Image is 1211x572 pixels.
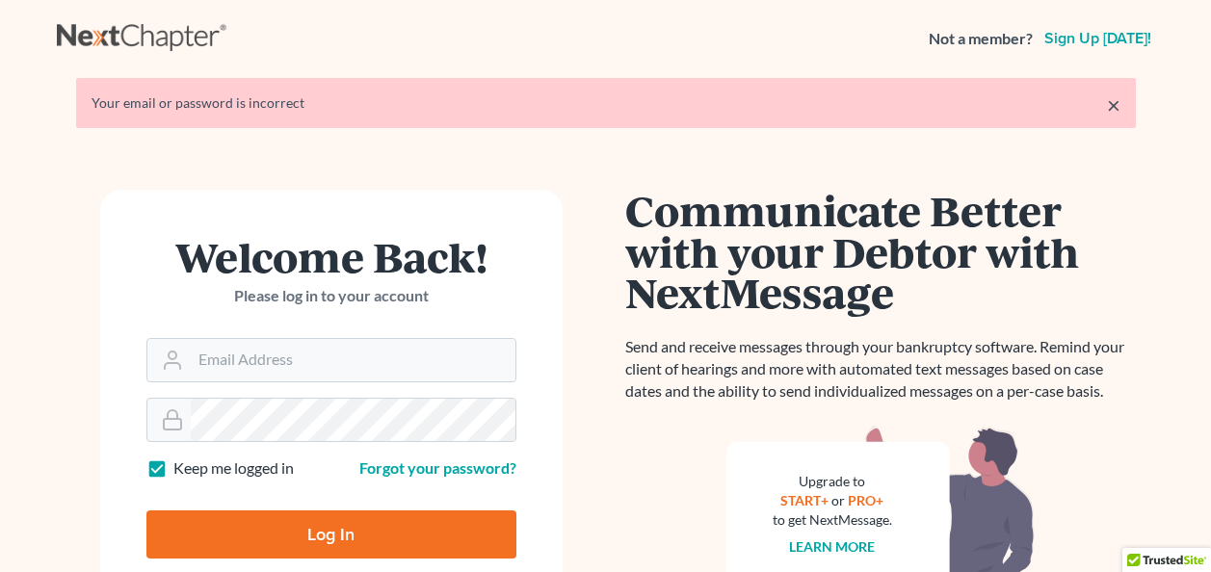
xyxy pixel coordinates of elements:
a: START+ [780,492,829,508]
h1: Communicate Better with your Debtor with NextMessage [625,190,1136,313]
div: to get NextMessage. [773,510,892,530]
a: Sign up [DATE]! [1040,31,1155,46]
p: Please log in to your account [146,285,516,307]
h1: Welcome Back! [146,236,516,277]
p: Send and receive messages through your bankruptcy software. Remind your client of hearings and mo... [625,336,1136,403]
a: × [1107,93,1120,117]
a: Learn more [789,538,875,555]
input: Email Address [191,339,515,381]
div: Upgrade to [773,472,892,491]
a: PRO+ [848,492,883,508]
strong: Not a member? [929,28,1033,50]
span: or [831,492,845,508]
div: Your email or password is incorrect [92,93,1120,113]
a: Forgot your password? [359,458,516,477]
label: Keep me logged in [173,457,294,480]
input: Log In [146,510,516,559]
